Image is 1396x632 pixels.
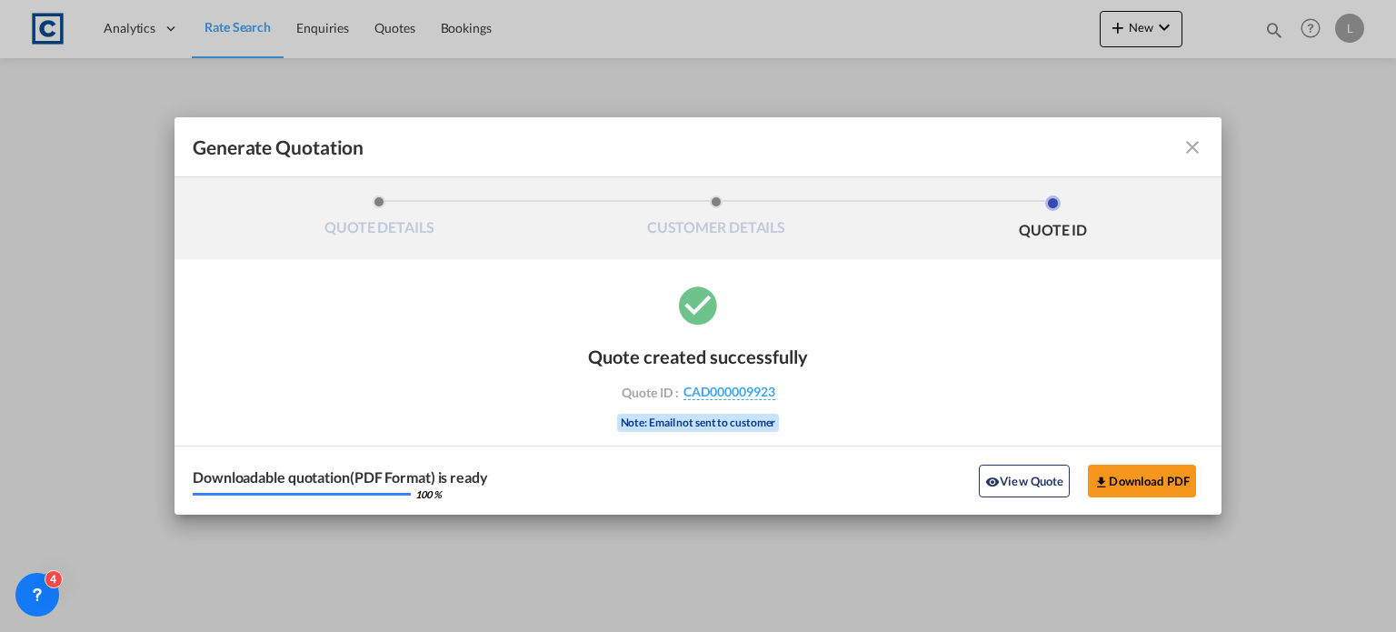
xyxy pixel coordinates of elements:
div: Quote ID : [593,384,803,400]
md-dialog: Generate QuotationQUOTE ... [174,117,1221,515]
md-icon: icon-eye [985,475,1000,489]
div: Quote created successfully [588,346,808,367]
button: icon-eyeView Quote [979,465,1070,497]
div: 100 % [415,489,442,499]
md-icon: icon-close fg-AAA8AD cursor m-0 [1182,136,1203,158]
li: QUOTE ID [884,196,1221,245]
div: Downloadable quotation(PDF Format) is ready [193,470,488,485]
span: CAD000009923 [683,384,775,400]
li: QUOTE DETAILS [211,196,548,245]
li: CUSTOMER DETAILS [548,196,885,245]
div: Note: Email not sent to customer [617,414,780,432]
button: Download PDF [1088,465,1196,497]
md-icon: icon-download [1094,475,1109,489]
md-icon: icon-checkbox-marked-circle [675,282,721,327]
span: Generate Quotation [193,135,364,159]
